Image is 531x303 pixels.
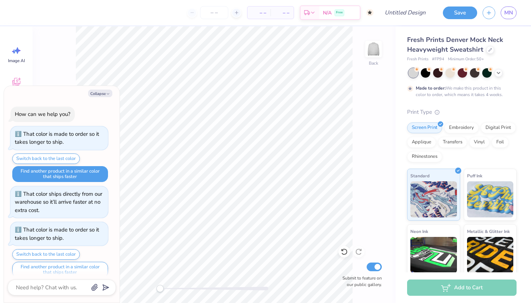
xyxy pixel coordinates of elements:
div: That color ships directly from our warehouse so it’ll arrive faster at no extra cost. [15,190,102,214]
img: Puff Ink [467,181,514,217]
button: Find another product in a similar color that ships faster [12,262,108,278]
label: Submit to feature on our public gallery. [338,275,382,288]
button: Switch back to the last color [12,153,80,164]
strong: Made to order: [416,85,446,91]
span: Standard [410,172,429,179]
div: That color is made to order so it takes longer to ship. [15,226,99,242]
a: MN [501,7,517,19]
img: Neon Ink [410,237,457,273]
span: – – [252,9,266,17]
div: Transfers [438,137,467,148]
span: # FP94 [432,56,444,62]
span: Fresh Prints Denver Mock Neck Heavyweight Sweatshirt [407,35,503,54]
div: Back [369,60,378,66]
span: N/A [323,9,332,17]
div: Screen Print [407,122,442,133]
img: Back [366,42,381,56]
img: Standard [410,181,457,217]
span: Minimum Order: 50 + [448,56,484,62]
button: Find another product in a similar color that ships faster [12,166,108,182]
span: MN [504,9,513,17]
div: Vinyl [469,137,489,148]
input: Untitled Design [379,5,432,20]
button: Collapse [88,90,112,97]
div: Rhinestones [407,151,442,162]
span: Free [336,10,343,15]
div: We make this product in this color to order, which means it takes 4 weeks. [416,85,505,98]
div: Foil [492,137,509,148]
div: How can we help you? [15,111,70,118]
span: Puff Ink [467,172,482,179]
span: Fresh Prints [407,56,428,62]
div: Print Type [407,108,517,116]
button: Save [443,7,477,19]
div: Embroidery [444,122,479,133]
span: Image AI [8,58,25,64]
div: That color is made to order so it takes longer to ship. [15,130,99,146]
input: – – [200,6,228,19]
div: Accessibility label [156,285,164,292]
div: Applique [407,137,436,148]
div: Digital Print [481,122,516,133]
button: Switch back to the last color [12,249,80,260]
span: – – [275,9,289,17]
span: Neon Ink [410,228,428,235]
span: Metallic & Glitter Ink [467,228,510,235]
img: Metallic & Glitter Ink [467,237,514,273]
